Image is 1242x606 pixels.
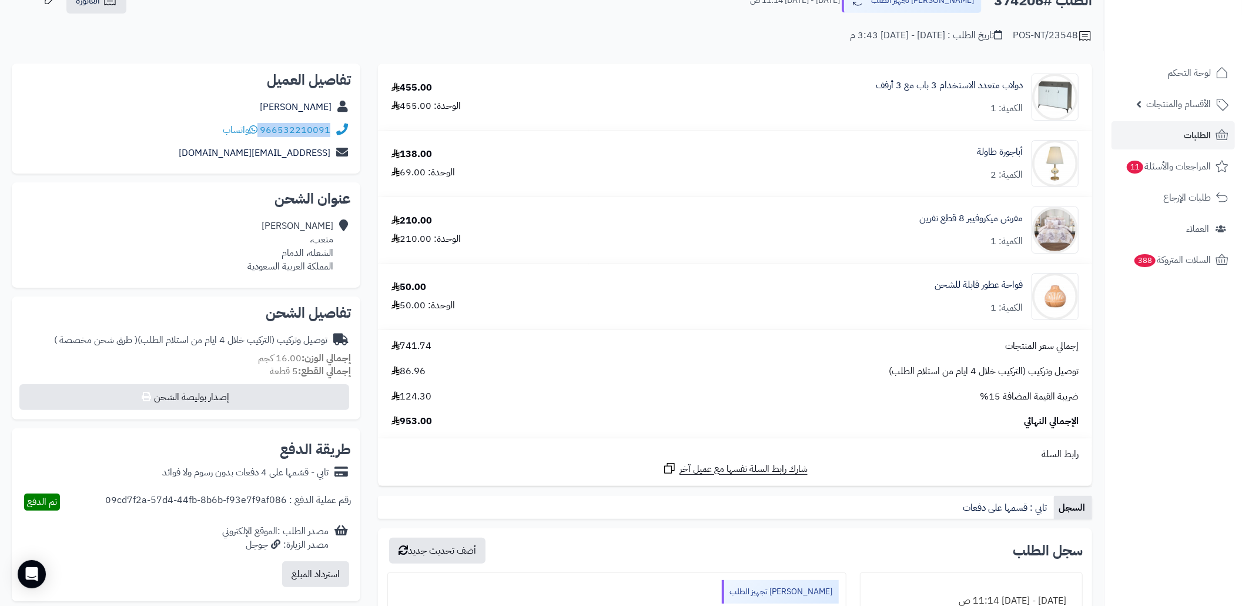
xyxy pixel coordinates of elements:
[1024,415,1079,428] span: الإجمالي النهائي
[1013,29,1092,43] div: POS-NT/23548
[21,73,351,87] h2: تفاصيل العميل
[980,390,1079,404] span: ضريبة القيمة المضافة 15%
[258,351,351,365] small: 16.00 كجم
[1184,127,1211,144] span: الطلبات
[223,123,257,137] a: واتساب
[391,232,461,246] div: الوحدة: 210.00
[54,333,138,347] span: ( طرق شحن مخصصة )
[179,146,330,160] a: [EMAIL_ADDRESS][DOMAIN_NAME]
[1112,246,1235,274] a: السلات المتروكة388
[990,235,1023,248] div: الكمية: 1
[679,462,808,476] span: شارك رابط السلة نفسها مع عميل آخر
[1126,158,1211,175] span: المراجعات والأسئلة
[391,390,431,404] span: 124.30
[1134,254,1156,268] span: 388
[1162,9,1231,34] img: logo-2.png
[1112,215,1235,243] a: العملاء
[222,525,329,552] div: مصدر الطلب :الموقع الإلكتروني
[990,301,1023,315] div: الكمية: 1
[1146,96,1211,112] span: الأقسام والمنتجات
[1112,184,1235,212] a: طلبات الإرجاع
[280,442,351,457] h2: طريقة الدفع
[222,538,329,552] div: مصدر الزيارة: جوجل
[260,123,330,137] a: 966532210091
[19,384,349,410] button: إصدار بوليصة الشحن
[1032,207,1078,254] img: 1727094593-110202010674-90x90.jpg
[391,365,426,378] span: 86.96
[383,448,1087,461] div: رابط السلة
[105,494,351,511] div: رقم عملية الدفع : 09cd7f2a-57d4-44fb-8b6b-f93e7f9af086
[958,496,1054,520] a: تابي : قسمها على دفعات
[935,278,1023,292] a: فواحة عطور قابلة للشحن
[889,365,1079,378] span: توصيل وتركيب (التركيب خلال 4 ايام من استلام الطلب)
[919,212,1023,225] a: مفرش ميكروفيبر 8 قطع نفرين
[21,192,351,206] h2: عنوان الشحن
[260,100,332,114] a: [PERSON_NAME]
[662,461,808,476] a: شارك رابط السلة نفسها مع عميل آخر
[391,281,426,294] div: 50.00
[1005,339,1079,353] span: إجمالي سعر المنتجات
[247,219,333,273] div: [PERSON_NAME] متعب، الشعله، الدمام المملكة العربية السعودية
[18,560,46,588] div: Open Intercom Messenger
[1013,544,1083,558] h3: سجل الطلب
[391,166,455,179] div: الوحدة: 69.00
[1032,74,1078,121] img: 1707995936-110113010051-90x90.jpg
[391,99,461,113] div: الوحدة: 455.00
[54,334,327,347] div: توصيل وتركيب (التركيب خلال 4 ايام من استلام الطلب)
[850,29,1002,42] div: تاريخ الطلب : [DATE] - [DATE] 3:43 م
[977,145,1023,159] a: أباجورة طاولة
[391,81,432,95] div: 455.00
[270,364,351,378] small: 5 قطعة
[391,148,432,161] div: 138.00
[1133,252,1211,268] span: السلات المتروكة
[990,102,1023,115] div: الكمية: 1
[1054,496,1092,520] a: السجل
[282,561,349,587] button: استرداد المبلغ
[1167,65,1211,81] span: لوحة التحكم
[302,351,351,365] strong: إجمالي الوزن:
[990,168,1023,182] div: الكمية: 2
[722,580,839,604] div: [PERSON_NAME] تجهيز الطلب
[391,214,432,228] div: 210.00
[1112,152,1235,181] a: المراجعات والأسئلة11
[1186,221,1209,237] span: العملاء
[391,299,455,312] div: الوحدة: 50.00
[391,339,431,353] span: 741.74
[389,538,486,564] button: أضف تحديث جديد
[162,466,329,480] div: تابي - قسّمها على 4 دفعات بدون رسوم ولا فوائد
[1032,140,1078,187] img: 1715414690-220202010938-90x90.jpg
[391,415,432,428] span: 953.00
[1163,189,1211,206] span: طلبات الإرجاع
[27,495,57,509] span: تم الدفع
[298,364,351,378] strong: إجمالي القطع:
[1127,161,1144,174] span: 11
[876,79,1023,92] a: دولاب متعدد الاستخدام 3 باب مع 3 أرفف
[1112,121,1235,149] a: الطلبات
[1112,59,1235,87] a: لوحة التحكم
[21,306,351,320] h2: تفاصيل الشحن
[1032,273,1078,320] img: 1730305622-110316010082-90x90.jpg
